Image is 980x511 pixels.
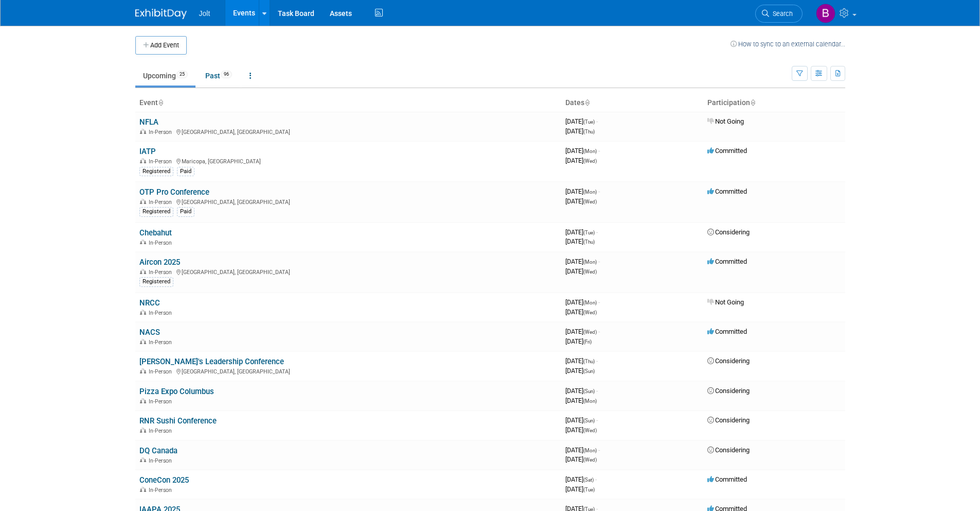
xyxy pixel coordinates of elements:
a: Sort by Event Name [158,98,163,107]
img: In-Person Event [140,398,146,403]
span: Committed [707,188,747,195]
img: In-Person Event [140,310,146,315]
img: In-Person Event [140,158,146,163]
span: In-Person [149,269,175,276]
span: [DATE] [565,188,600,195]
img: In-Person Event [140,129,146,134]
span: Search [769,10,793,18]
div: [GEOGRAPHIC_DATA], [GEOGRAPHIC_DATA] [139,267,557,276]
img: In-Person Event [140,240,146,245]
a: Pizza Expo Columbus [139,387,214,396]
span: - [596,228,598,236]
span: (Sun) [583,418,595,423]
a: Sort by Participation Type [750,98,755,107]
span: In-Person [149,368,175,375]
div: Registered [139,277,173,286]
span: [DATE] [565,197,597,205]
span: (Wed) [583,269,597,275]
img: ExhibitDay [135,9,187,19]
span: - [598,298,600,306]
img: Brooke Valderrama [816,4,835,23]
th: Dates [561,94,703,112]
div: Maricopa, [GEOGRAPHIC_DATA] [139,157,557,165]
span: Committed [707,328,747,335]
span: (Fri) [583,339,592,345]
span: - [595,475,597,483]
span: In-Person [149,457,175,464]
span: (Thu) [583,359,595,364]
span: [DATE] [565,157,597,164]
img: In-Person Event [140,487,146,492]
div: Paid [177,167,194,176]
span: (Thu) [583,129,595,134]
th: Event [135,94,561,112]
span: (Mon) [583,189,597,195]
span: [DATE] [565,475,597,483]
a: DQ Canada [139,446,177,455]
span: [DATE] [565,258,600,265]
span: - [596,387,598,395]
span: - [596,117,598,125]
img: In-Person Event [140,368,146,373]
img: In-Person Event [140,269,146,274]
span: [DATE] [565,127,595,135]
span: [DATE] [565,446,600,454]
span: [DATE] [565,147,600,155]
span: (Wed) [583,329,597,335]
span: [DATE] [565,367,595,374]
img: In-Person Event [140,428,146,433]
span: - [596,416,598,424]
img: In-Person Event [140,199,146,204]
span: (Sat) [583,477,594,483]
span: Jolt [199,9,210,18]
button: Add Event [135,36,187,55]
a: How to sync to an external calendar... [730,40,845,48]
a: [PERSON_NAME]'s Leadership Conference [139,357,284,366]
div: Registered [139,167,173,176]
span: In-Person [149,487,175,493]
div: [GEOGRAPHIC_DATA], [GEOGRAPHIC_DATA] [139,197,557,206]
span: (Mon) [583,448,597,453]
span: 25 [176,71,188,78]
span: (Mon) [583,148,597,154]
span: (Tue) [583,487,595,492]
span: [DATE] [565,308,597,316]
span: In-Person [149,310,175,316]
span: (Sun) [583,368,595,374]
span: - [596,357,598,365]
span: In-Person [149,199,175,206]
span: - [598,446,600,454]
a: Search [755,5,803,23]
a: Sort by Start Date [584,98,590,107]
a: Aircon 2025 [139,258,180,267]
span: Not Going [707,117,744,125]
span: [DATE] [565,485,595,493]
span: [DATE] [565,328,600,335]
a: IATP [139,147,156,156]
span: Considering [707,416,750,424]
span: Considering [707,387,750,395]
span: (Mon) [583,259,597,265]
span: (Wed) [583,158,597,164]
span: Committed [707,258,747,265]
span: In-Person [149,240,175,246]
div: Paid [177,207,194,216]
img: In-Person Event [140,339,146,344]
a: ConeCon 2025 [139,475,189,485]
img: In-Person Event [140,457,146,463]
span: (Thu) [583,239,595,245]
span: [DATE] [565,455,597,463]
span: (Wed) [583,457,597,463]
span: (Tue) [583,119,595,125]
span: (Wed) [583,428,597,433]
a: Upcoming25 [135,66,195,86]
th: Participation [703,94,845,112]
span: - [598,188,600,195]
span: [DATE] [565,337,592,345]
span: [DATE] [565,387,598,395]
span: In-Person [149,129,175,135]
a: RNR Sushi Conference [139,416,217,425]
span: Considering [707,357,750,365]
span: - [598,258,600,265]
span: [DATE] [565,426,597,434]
